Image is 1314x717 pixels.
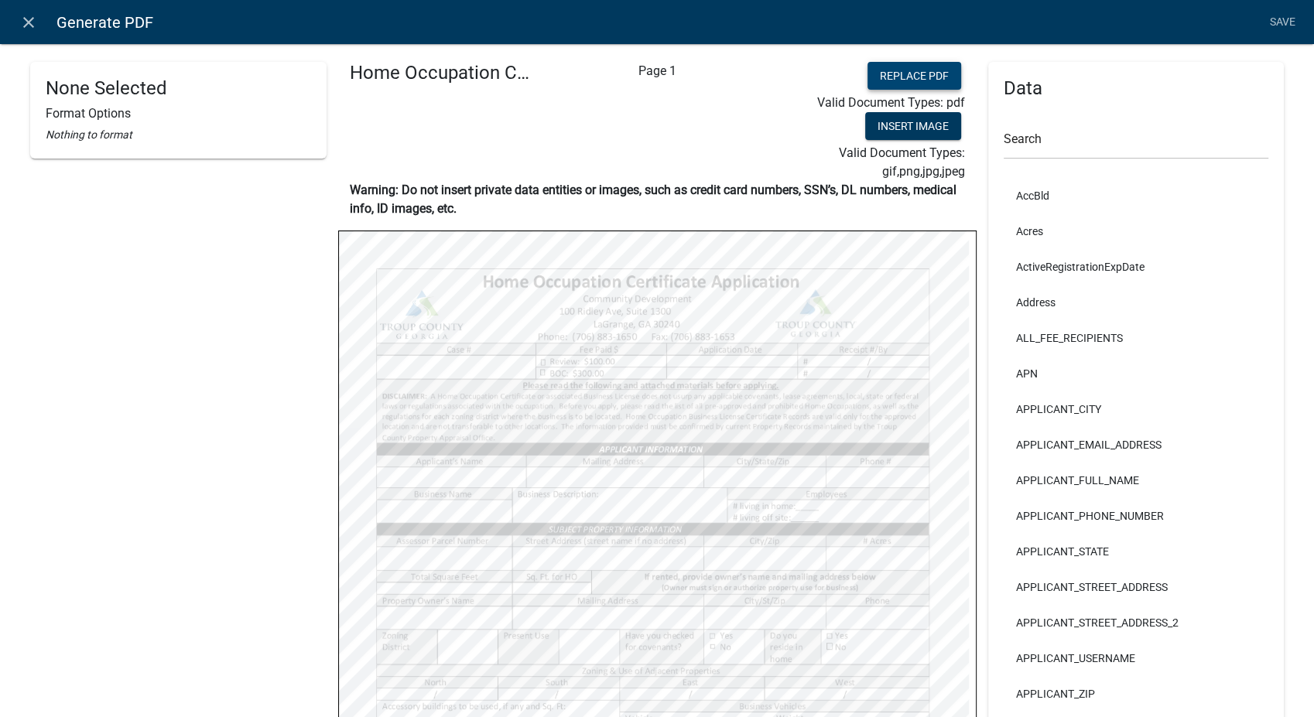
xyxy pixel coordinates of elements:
li: APPLICANT_EMAIL_ADDRESS [1004,427,1269,463]
p: Warning: Do not insert private data entities or images, such as credit card numbers, SSN’s, DL nu... [350,181,965,218]
span: Page 1 [638,63,676,78]
span: Valid Document Types: pdf [816,95,964,110]
li: APN [1004,356,1269,391]
li: APPLICANT_USERNAME [1004,640,1269,676]
li: Acres [1004,213,1269,249]
h4: Home Occupation Certificate Application.pdf [350,62,539,84]
li: APPLICANT_PHONE_NUMBER [1004,498,1269,534]
h6: Format Options [46,106,311,121]
li: Address [1004,285,1269,320]
i: Nothing to format [46,128,132,141]
a: Save [1263,8,1302,37]
button: Insert Image [865,112,961,140]
h4: Data [1004,77,1269,100]
li: APPLICANT_STREET_ADDRESS [1004,569,1269,605]
li: AccBld [1004,178,1269,213]
li: APPLICANT_ZIP [1004,676,1269,712]
i: close [19,13,38,32]
button: Replace PDF [867,62,961,90]
li: ALL_FEE_RECIPIENTS [1004,320,1269,356]
span: Valid Document Types: gif,png,jpg,jpeg [838,145,964,179]
li: ActiveRegistrationExpDate [1004,249,1269,285]
h4: None Selected [46,77,311,100]
li: APPLICANT_CITY [1004,391,1269,427]
li: APPLICANT_STREET_ADDRESS_2 [1004,605,1269,640]
span: Generate PDF [56,7,153,38]
li: APPLICANT_FULL_NAME [1004,463,1269,498]
li: APPLICANT_STATE [1004,534,1269,569]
